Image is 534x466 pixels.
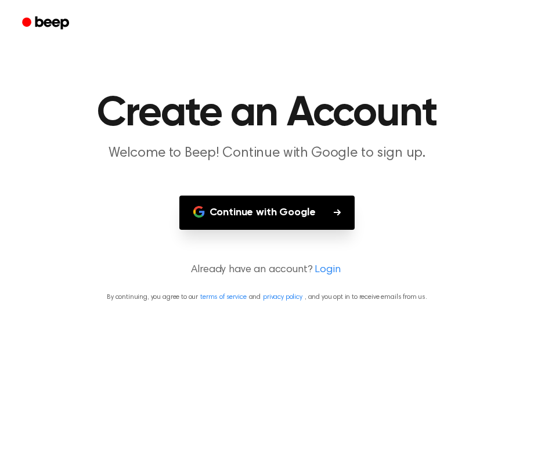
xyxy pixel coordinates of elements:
[179,196,355,230] button: Continue with Google
[263,294,302,301] a: privacy policy
[315,262,340,278] a: Login
[14,292,520,302] p: By continuing, you agree to our and , and you opt in to receive emails from us.
[14,93,520,135] h1: Create an Account
[44,144,490,163] p: Welcome to Beep! Continue with Google to sign up.
[14,12,80,35] a: Beep
[200,294,246,301] a: terms of service
[14,262,520,278] p: Already have an account?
